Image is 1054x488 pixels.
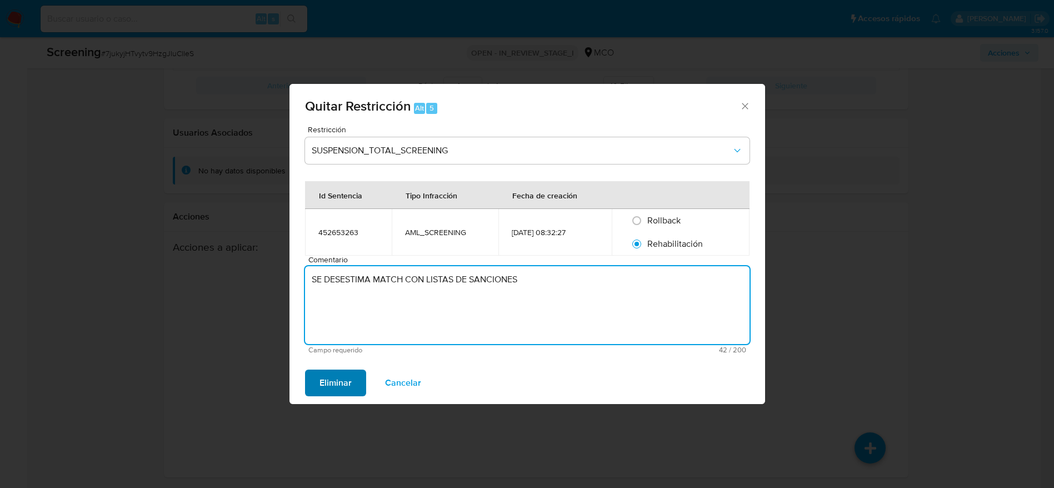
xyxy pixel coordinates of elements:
[305,370,366,396] button: Eliminar
[371,370,436,396] button: Cancelar
[404,227,484,237] div: AML_SCREENING
[308,256,753,264] span: Comentario
[392,182,470,208] div: Tipo Infracción
[312,145,732,156] span: SUSPENSION_TOTAL_SCREENING
[527,346,746,353] span: Máximo 200 caracteres
[308,346,527,354] span: Campo requerido
[306,182,376,208] div: Id Sentencia
[499,182,591,208] div: Fecha de creación
[305,266,750,344] textarea: SE DESESTIMA MATCH CON LISTAS DE SANCIONES
[414,103,423,113] span: Alt
[305,137,750,164] button: Restriction
[385,371,421,395] span: Cancelar
[318,227,378,237] div: 452653263
[305,96,411,116] span: Quitar Restricción
[512,227,598,237] div: [DATE] 08:32:27
[429,103,433,113] span: 5
[647,237,702,250] span: Rehabilitación
[740,101,750,111] button: Cerrar ventana
[319,371,352,395] span: Eliminar
[647,214,680,227] span: Rollback
[308,126,752,133] span: Restricción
